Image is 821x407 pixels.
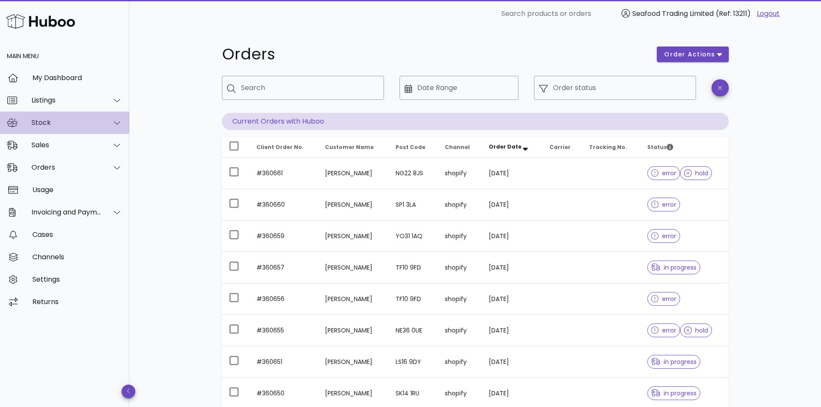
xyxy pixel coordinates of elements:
td: [PERSON_NAME] [318,189,388,221]
td: [DATE] [482,221,543,252]
div: Orders [31,163,102,171]
p: Current Orders with Huboo [222,113,729,130]
td: [DATE] [482,158,543,189]
span: error [651,296,677,302]
div: Usage [32,186,122,194]
span: Tracking No. [589,143,627,151]
span: order actions [664,50,715,59]
td: shopify [438,283,481,315]
span: in progress [651,390,697,396]
div: Settings [32,275,122,283]
td: #360651 [250,346,318,378]
span: Seafood Trading Limited [632,9,714,19]
span: hold [684,170,708,176]
td: [PERSON_NAME] [318,221,388,252]
th: Post Code [389,137,438,158]
div: Listings [31,96,102,104]
span: error [651,170,677,176]
span: Order Date [489,143,521,150]
span: Carrier [549,143,571,151]
td: YO31 1AQ [389,221,438,252]
td: shopify [438,158,481,189]
td: [PERSON_NAME] [318,315,388,346]
td: shopify [438,252,481,283]
td: LS16 9DY [389,346,438,378]
td: TF10 9FD [389,283,438,315]
td: shopify [438,346,481,378]
td: [DATE] [482,283,543,315]
div: Sales [31,141,102,149]
span: Channel [445,143,470,151]
td: [PERSON_NAME] [318,346,388,378]
td: [DATE] [482,189,543,221]
span: hold [684,327,708,333]
td: #360655 [250,315,318,346]
th: Status [640,137,729,158]
td: TF10 9FD [389,252,438,283]
td: SP1 3LA [389,189,438,221]
th: Tracking No. [582,137,640,158]
th: Channel [438,137,481,158]
img: Huboo Logo [6,12,75,31]
td: shopify [438,189,481,221]
span: (Ref: 13211) [716,9,751,19]
span: error [651,233,677,239]
td: [PERSON_NAME] [318,283,388,315]
button: order actions [657,47,728,62]
td: [PERSON_NAME] [318,158,388,189]
td: #360660 [250,189,318,221]
td: [PERSON_NAME] [318,252,388,283]
td: #360657 [250,252,318,283]
td: [DATE] [482,346,543,378]
td: [DATE] [482,252,543,283]
td: shopify [438,315,481,346]
a: Logout [757,9,780,19]
h1: Orders [222,47,647,62]
th: Carrier [543,137,582,158]
span: Customer Name [325,143,374,151]
span: error [651,327,677,333]
td: NE36 0UE [389,315,438,346]
div: Returns [32,298,122,306]
td: [DATE] [482,315,543,346]
span: error [651,202,677,208]
div: Cases [32,230,122,239]
td: shopify [438,221,481,252]
td: #360656 [250,283,318,315]
div: Stock [31,118,102,127]
td: NG22 8JS [389,158,438,189]
div: Invoicing and Payments [31,208,102,216]
th: Order Date: Sorted descending. Activate to remove sorting. [482,137,543,158]
span: Status [647,143,673,151]
span: in progress [651,264,697,270]
th: Client Order No. [250,137,318,158]
th: Customer Name [318,137,388,158]
td: #360659 [250,221,318,252]
span: Client Order No. [256,143,304,151]
div: Channels [32,253,122,261]
span: in progress [651,359,697,365]
div: My Dashboard [32,74,122,82]
span: Post Code [396,143,425,151]
td: #360661 [250,158,318,189]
